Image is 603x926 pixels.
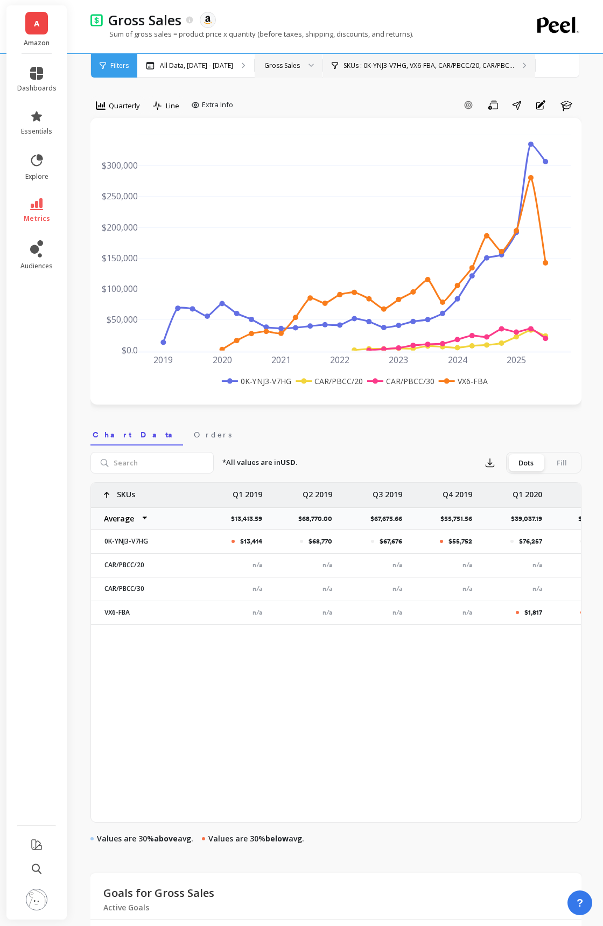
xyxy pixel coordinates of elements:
[508,454,544,471] div: Dots
[303,483,332,500] p: Q2 2019
[203,15,213,25] img: api.amazon.svg
[98,537,192,546] p: 0K-YNJ3-V7HG
[343,61,514,70] p: SKUs : 0K-YNJ3-V7HG, VX6-FBA, CAR/PBCC/20, CAR/PBC...
[34,17,39,30] span: A
[370,514,409,523] p: $67,675.66
[166,101,179,111] span: Line
[208,833,304,844] p: Values are 30% avg.
[154,833,178,844] strong: above
[544,454,579,471] div: Fill
[17,84,57,93] span: dashboards
[462,585,472,593] span: n/a
[240,537,262,546] p: $13,414
[253,609,262,616] span: n/a
[281,457,298,467] strong: USD.
[532,585,542,593] span: n/a
[24,214,50,223] span: metrics
[373,483,402,500] p: Q3 2019
[264,60,300,71] div: Gross Sales
[308,537,332,546] p: $68,770
[26,889,47,910] img: profile picture
[194,429,232,440] span: Orders
[519,537,542,546] p: $76,257
[462,561,472,569] span: n/a
[90,421,581,445] nav: Tabs
[90,452,214,474] input: Search
[322,585,332,593] span: n/a
[21,127,52,136] span: essentials
[513,483,542,500] p: Q1 2020
[322,609,332,616] span: n/a
[380,537,402,546] p: $67,676
[233,483,262,500] p: Q1 2019
[440,514,479,523] p: $55,751.56
[567,890,592,915] button: ?
[231,514,269,523] p: $13,413.59
[110,61,129,70] span: Filters
[108,11,181,29] p: Gross Sales
[532,561,542,569] span: n/a
[93,429,181,440] span: Chart Data
[25,172,48,181] span: explore
[222,457,298,468] p: *All values are in
[98,584,192,593] p: CAR/PBCC/30
[103,903,214,913] p: Active Goals
[90,13,103,27] img: header icon
[103,883,214,903] p: Goals for Gross Sales
[17,39,57,47] p: Amazon
[524,608,542,617] p: $1,817
[265,833,289,844] strong: below
[392,561,402,569] span: n/a
[392,609,402,616] span: n/a
[97,833,193,844] p: Values are 30% avg.
[109,101,140,111] span: Quarterly
[443,483,472,500] p: Q4 2019
[448,537,472,546] p: $55,752
[462,609,472,616] span: n/a
[117,483,135,500] p: SKUs
[392,585,402,593] span: n/a
[322,561,332,569] span: n/a
[98,561,192,569] p: CAR/PBCC/20
[253,585,262,593] span: n/a
[298,514,339,523] p: $68,770.00
[90,29,413,39] p: Sum of gross sales = product price x quantity (before taxes, shipping, discounts, and returns).
[98,608,192,617] p: VX6-FBA
[577,895,583,910] span: ?
[20,262,53,270] span: audiences
[511,514,549,523] p: $39,037.19
[202,100,233,110] span: Extra Info
[253,561,262,569] span: n/a
[160,61,233,70] p: All Data, [DATE] - [DATE]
